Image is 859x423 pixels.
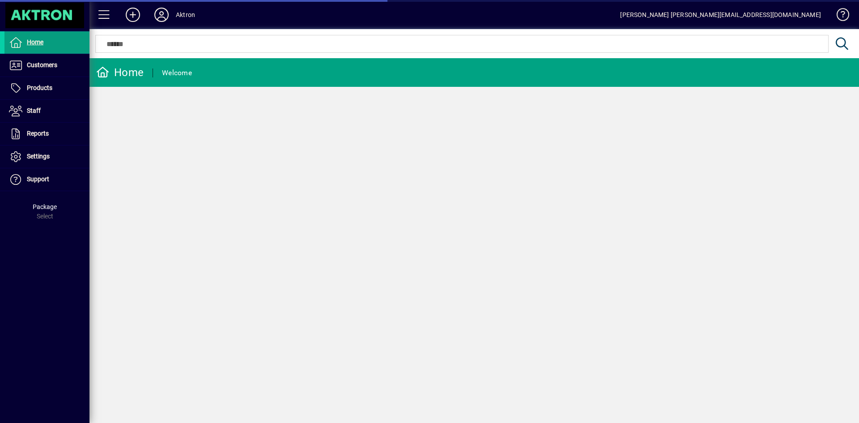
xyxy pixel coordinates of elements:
span: Customers [27,61,57,68]
div: Aktron [176,8,195,22]
div: [PERSON_NAME] [PERSON_NAME][EMAIL_ADDRESS][DOMAIN_NAME] [620,8,821,22]
a: Reports [4,123,89,145]
a: Settings [4,145,89,168]
span: Reports [27,130,49,137]
div: Welcome [162,66,192,80]
a: Products [4,77,89,99]
span: Settings [27,153,50,160]
button: Profile [147,7,176,23]
a: Customers [4,54,89,77]
span: Support [27,175,49,183]
a: Support [4,168,89,191]
div: Home [96,65,144,80]
button: Add [119,7,147,23]
span: Home [27,38,43,46]
span: Staff [27,107,41,114]
a: Staff [4,100,89,122]
span: Products [27,84,52,91]
span: Package [33,203,57,210]
a: Knowledge Base [830,2,848,31]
